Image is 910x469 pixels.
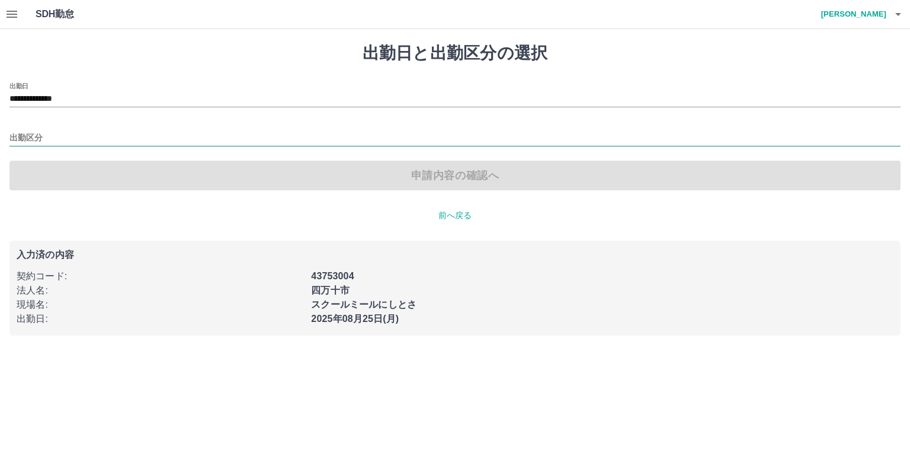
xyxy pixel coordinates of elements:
[9,209,901,222] p: 前へ戻る
[311,314,399,324] b: 2025年08月25日(月)
[17,250,893,260] p: 入力済の内容
[17,298,304,312] p: 現場名 :
[17,283,304,298] p: 法人名 :
[311,285,350,295] b: 四万十市
[311,271,354,281] b: 43753004
[311,299,416,310] b: スクールミールにしとさ
[17,312,304,326] p: 出勤日 :
[17,269,304,283] p: 契約コード :
[9,81,28,90] label: 出勤日
[9,43,901,63] h1: 出勤日と出勤区分の選択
